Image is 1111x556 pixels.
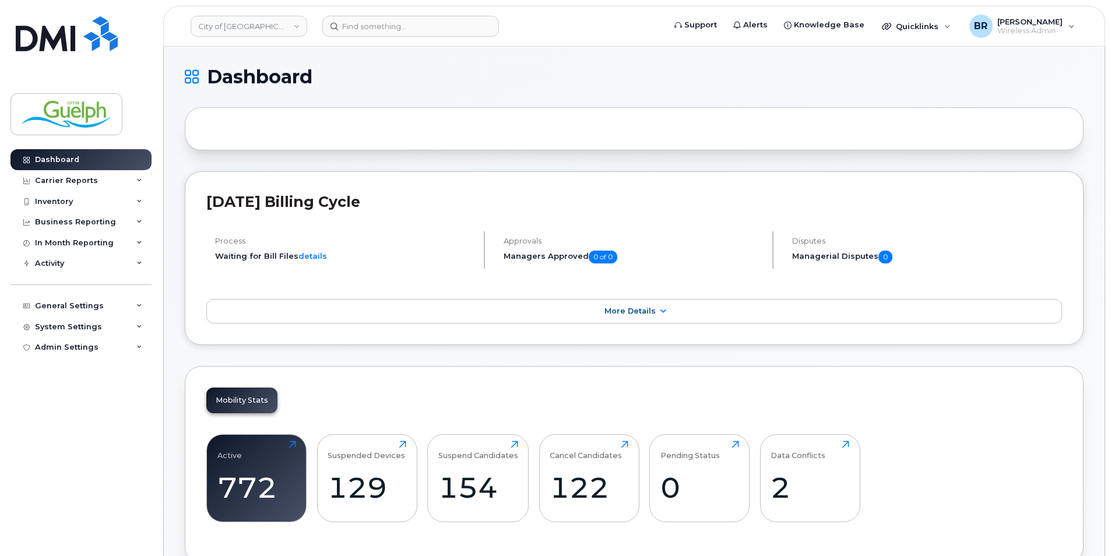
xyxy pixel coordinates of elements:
[207,68,312,86] span: Dashboard
[550,441,622,460] div: Cancel Candidates
[328,470,406,505] div: 129
[660,470,739,505] div: 0
[660,441,739,515] a: Pending Status0
[792,251,1062,263] h5: Managerial Disputes
[217,441,242,460] div: Active
[215,251,474,262] li: Waiting for Bill Files
[298,251,327,261] a: details
[217,470,296,505] div: 772
[604,307,656,315] span: More Details
[660,441,720,460] div: Pending Status
[771,470,849,505] div: 2
[438,441,518,460] div: Suspend Candidates
[550,470,628,505] div: 122
[328,441,405,460] div: Suspended Devices
[589,251,617,263] span: 0 of 0
[328,441,406,515] a: Suspended Devices129
[504,237,762,245] h4: Approvals
[550,441,628,515] a: Cancel Candidates122
[504,251,762,263] h5: Managers Approved
[878,251,892,263] span: 0
[771,441,849,515] a: Data Conflicts2
[438,441,518,515] a: Suspend Candidates154
[771,441,825,460] div: Data Conflicts
[217,441,296,515] a: Active772
[206,193,1062,210] h2: [DATE] Billing Cycle
[792,237,1062,245] h4: Disputes
[215,237,474,245] h4: Process
[438,470,518,505] div: 154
